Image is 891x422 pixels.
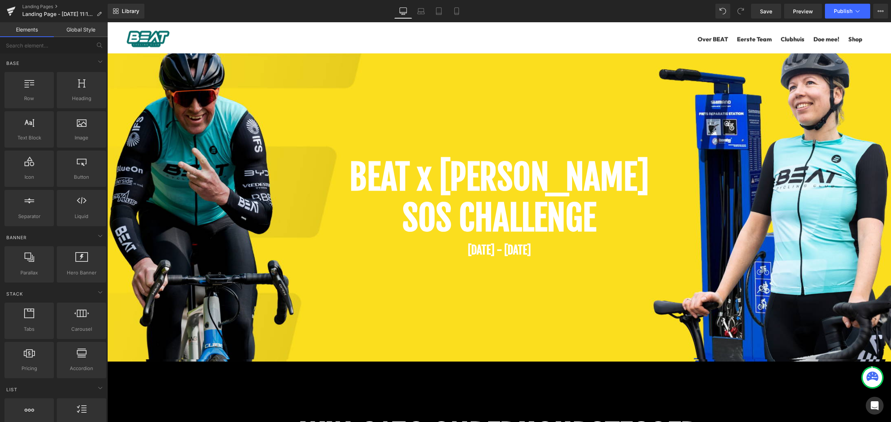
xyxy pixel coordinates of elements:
span: Stack [6,290,24,297]
span: Row [7,95,52,102]
b: [DATE] - [DATE] [360,221,424,235]
span: Image [59,134,104,142]
span: Landing Page - [DATE] 11:18:54 [22,11,94,17]
span: Hero Banner [59,269,104,277]
span: Icon [7,173,52,181]
span: Parallax [7,269,52,277]
a: Laptop [412,4,430,19]
a: Landing Pages [22,4,108,10]
span: Pricing [7,365,52,372]
a: Shop [741,12,755,22]
span: Heading [59,95,104,102]
span: Button [59,173,104,181]
span: Library [122,8,139,14]
span: Text Block [7,134,52,142]
span: List [6,386,18,393]
span: Separator [7,212,52,220]
b: BEAT x [PERSON_NAME] SOS CHALLENGE [242,133,542,217]
div: Open Intercom Messenger [866,397,884,415]
span: Tabs [7,325,52,333]
a: Preview [784,4,822,19]
span: Liquid [59,212,104,220]
span: Preview [793,7,813,15]
span: Publish [834,8,852,14]
a: BEAT Cycling Club [19,8,63,26]
span: Save [760,7,772,15]
button: Publish [825,4,870,19]
a: Clubhuis [673,12,697,22]
a: Eerste Team [630,12,665,22]
a: Desktop [394,4,412,19]
button: More [873,4,888,19]
a: New Library [108,4,144,19]
a: Mobile [448,4,466,19]
a: Over BEAT [590,12,621,22]
span: Banner [6,234,27,241]
span: Carousel [59,325,104,333]
span: Accordion [59,365,104,372]
a: Doe mee! [706,12,732,22]
button: Undo [715,4,730,19]
a: Tablet [430,4,448,19]
a: Global Style [54,22,108,37]
button: Redo [733,4,748,19]
span: Base [6,60,20,67]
